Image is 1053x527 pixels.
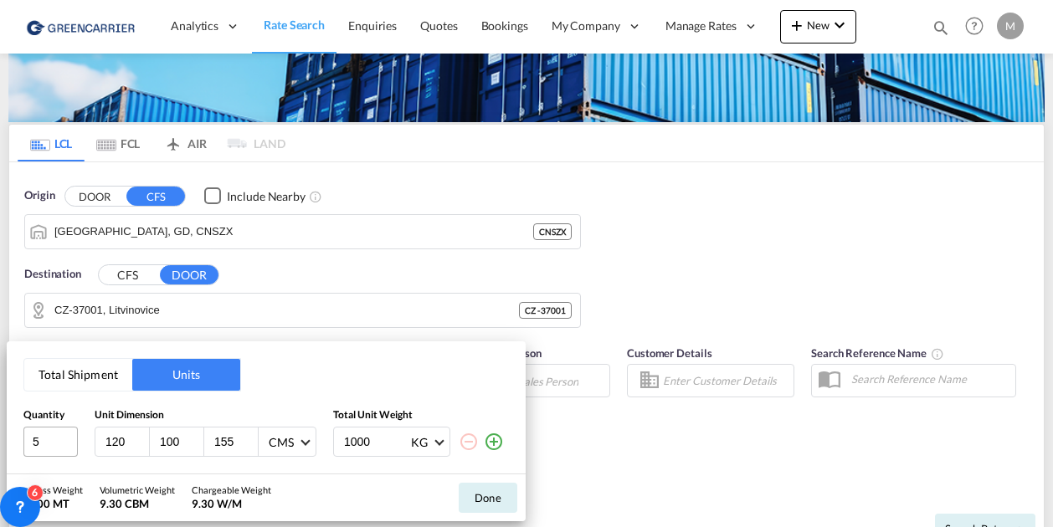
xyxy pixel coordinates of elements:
[100,496,175,511] div: 9.30 CBM
[104,434,149,449] input: L
[100,484,175,496] div: Volumetric Weight
[213,434,258,449] input: H
[95,408,316,422] div: Unit Dimension
[342,427,409,456] input: Enter weight
[192,484,271,496] div: Chargeable Weight
[24,359,132,391] button: Total Shipment
[411,435,428,449] div: KG
[459,483,517,513] button: Done
[459,432,479,452] md-icon: icon-minus-circle-outline
[28,496,83,511] div: 5.00 MT
[192,496,271,511] div: 9.30 W/M
[28,484,83,496] div: Gross Weight
[132,359,240,391] button: Units
[23,408,78,422] div: Quantity
[269,435,294,449] div: CMS
[158,434,203,449] input: W
[23,427,78,457] input: Qty
[333,408,509,422] div: Total Unit Weight
[484,432,504,452] md-icon: icon-plus-circle-outline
